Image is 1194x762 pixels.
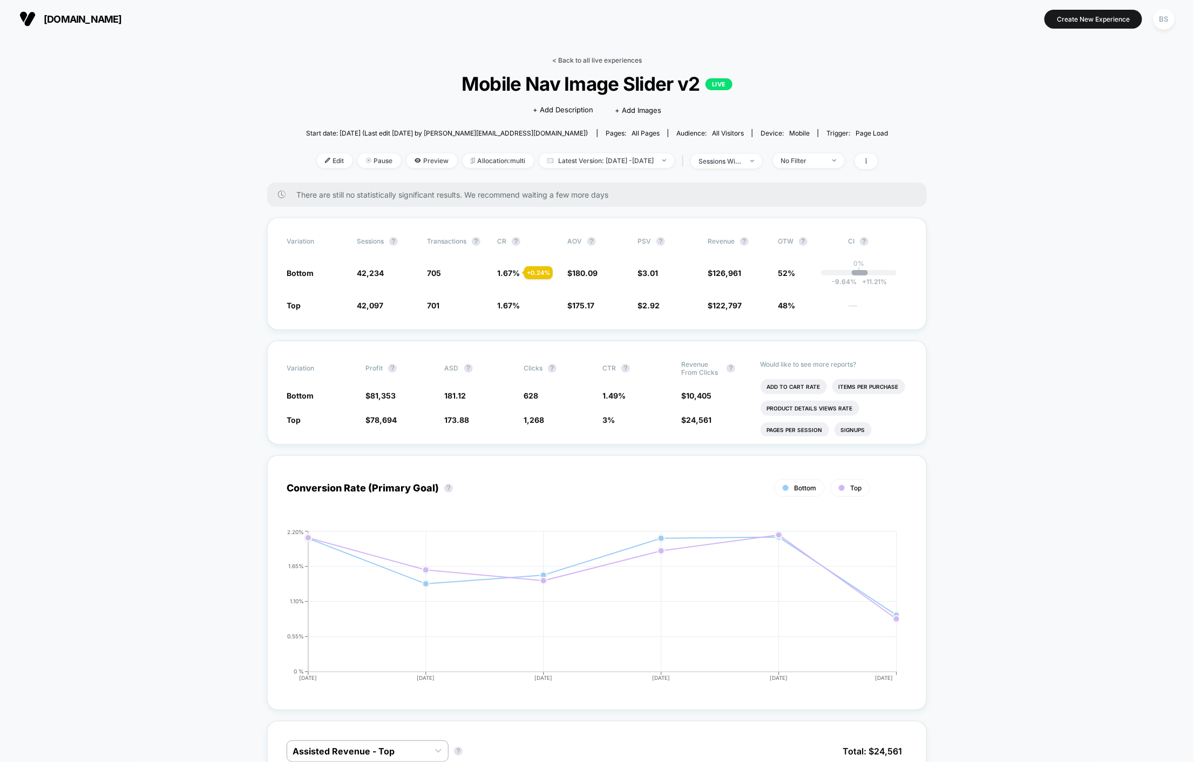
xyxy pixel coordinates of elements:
[389,237,398,246] button: ?
[761,379,827,394] li: Add To Cart Rate
[365,415,397,424] span: $
[863,278,867,286] span: +
[761,422,829,437] li: Pages Per Session
[637,237,651,245] span: PSV
[789,129,810,137] span: mobile
[445,391,466,400] span: 181.12
[850,484,861,492] span: Top
[287,268,314,278] span: Bottom
[567,268,598,278] span: $
[587,237,596,246] button: ?
[848,237,907,246] span: CI
[632,129,660,137] span: all pages
[567,237,582,245] span: AOV
[686,415,711,424] span: 24,561
[781,157,824,165] div: No Filter
[552,56,642,64] a: < Back to all live experiences
[708,237,735,245] span: Revenue
[444,484,453,493] button: ?
[365,364,383,372] span: Profit
[567,301,594,310] span: $
[306,129,588,137] span: Start date: [DATE] (Last edit [DATE] by [PERSON_NAME][EMAIL_ADDRESS][DOMAIN_NAME])
[572,268,598,278] span: 180.09
[832,159,836,161] img: end
[770,675,788,681] tspan: [DATE]
[357,268,384,278] span: 42,234
[761,360,908,368] p: Would like to see more reports?
[681,360,721,376] span: Revenue From Clicks
[662,159,666,161] img: end
[299,675,317,681] tspan: [DATE]
[761,401,859,416] li: Product Details Views Rate
[837,740,907,762] span: Total: $ 24,561
[19,11,36,27] img: Visually logo
[708,301,742,310] span: $
[524,391,538,400] span: 628
[606,129,660,137] div: Pages:
[463,153,534,168] span: Allocation: multi
[539,153,674,168] span: Latest Version: [DATE] - [DATE]
[454,747,463,756] button: ?
[365,391,396,400] span: $
[497,237,506,245] span: CR
[358,153,401,168] span: Pause
[856,129,888,137] span: Page Load
[680,153,691,169] span: |
[287,528,304,535] tspan: 2.20%
[471,158,475,164] img: rebalance
[44,14,122,25] span: [DOMAIN_NAME]
[602,364,616,372] span: CTR
[858,267,860,275] p: |
[287,391,314,400] span: Bottom
[370,391,396,400] span: 81,353
[335,72,859,95] span: Mobile Nav Image Slider v2
[288,563,304,569] tspan: 1.65%
[1150,8,1178,30] button: BS
[296,190,905,199] span: There are still no statistically significant results. We recommend waiting a few more days
[417,675,435,681] tspan: [DATE]
[287,360,346,376] span: Variation
[857,278,887,286] span: 11.21 %
[497,268,520,278] span: 1.67 %
[472,237,480,246] button: ?
[357,301,383,310] span: 42,097
[524,364,542,372] span: Clicks
[325,158,330,163] img: edit
[497,301,520,310] span: 1.67 %
[524,415,544,424] span: 1,268
[427,301,439,310] span: 701
[427,237,466,245] span: Transactions
[524,266,553,279] div: + 0.24 %
[602,391,626,400] span: 1.49 %
[445,415,470,424] span: 173.88
[708,268,741,278] span: $
[642,301,660,310] span: 2.92
[752,129,818,137] span: Device:
[713,301,742,310] span: 122,797
[287,301,301,310] span: Top
[615,106,661,114] span: + Add Images
[602,415,615,424] span: 3 %
[712,129,744,137] span: All Visitors
[699,157,742,165] div: sessions with impression
[740,237,749,246] button: ?
[1044,10,1142,29] button: Create New Experience
[642,268,658,278] span: 3.01
[676,129,744,137] div: Audience:
[427,268,441,278] span: 705
[287,237,346,246] span: Variation
[832,379,905,394] li: Items Per Purchase
[621,364,630,373] button: ?
[794,484,816,492] span: Bottom
[860,237,869,246] button: ?
[287,633,304,639] tspan: 0.55%
[835,422,872,437] li: Signups
[406,153,457,168] span: Preview
[778,301,795,310] span: 48%
[388,364,397,373] button: ?
[534,675,552,681] tspan: [DATE]
[548,364,557,373] button: ?
[370,415,397,424] span: 78,694
[799,237,808,246] button: ?
[653,675,670,681] tspan: [DATE]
